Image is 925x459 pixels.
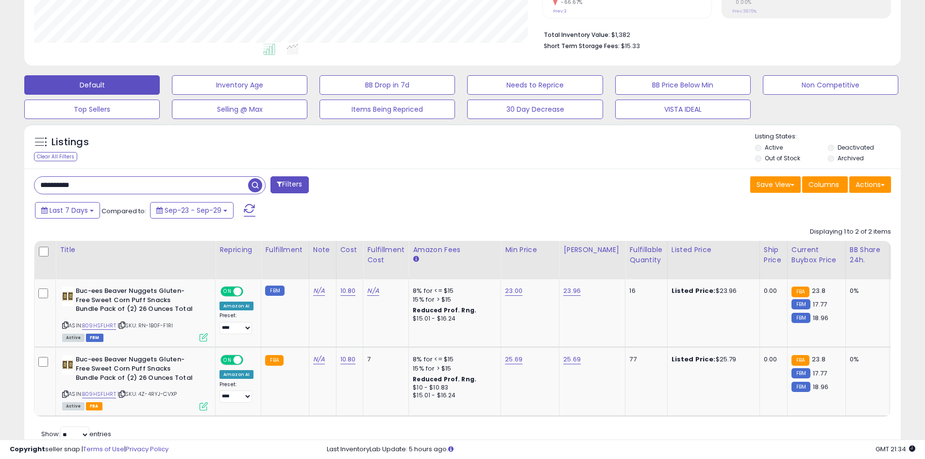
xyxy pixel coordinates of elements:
[313,355,325,364] a: N/A
[41,429,111,439] span: Show: entries
[242,356,257,364] span: OFF
[62,287,73,306] img: 41UBNajNi+L._SL40_.jpg
[76,355,194,385] b: Buc-ees Beaver Nuggets Gluten-Free Sweet Corn Puff Snacks Bundle Pack of (2) 26 Ounces Total
[810,227,891,237] div: Displaying 1 to 2 of 2 items
[672,286,716,295] b: Listed Price:
[791,313,810,323] small: FBM
[62,355,73,374] img: 41UBNajNi+L._SL40_.jpg
[413,295,493,304] div: 15% for > $15
[615,75,751,95] button: BB Price Below Min
[791,287,809,297] small: FBA
[621,41,640,51] span: $15.33
[101,206,146,216] span: Compared to:
[672,355,716,364] b: Listed Price:
[672,287,752,295] div: $23.96
[367,286,379,296] a: N/A
[320,100,455,119] button: Items Being Repriced
[544,42,620,50] b: Short Term Storage Fees:
[60,245,211,255] div: Title
[10,445,168,454] div: seller snap | |
[86,402,102,410] span: FBA
[118,390,177,398] span: | SKU: 4Z-4RYJ-CVXP
[629,355,659,364] div: 77
[219,245,257,255] div: Repricing
[563,286,581,296] a: 23.96
[791,382,810,392] small: FBM
[850,355,882,364] div: 0%
[413,315,493,323] div: $15.01 - $16.24
[219,312,253,334] div: Preset:
[86,334,103,342] span: FBM
[221,288,234,296] span: ON
[126,444,168,454] a: Privacy Policy
[812,286,825,295] span: 23.8
[505,355,522,364] a: 25.69
[62,334,84,342] span: All listings currently available for purchase on Amazon
[242,288,257,296] span: OFF
[553,8,567,14] small: Prev: 3
[62,287,208,340] div: ASIN:
[629,245,663,265] div: Fulfillable Quantity
[413,287,493,295] div: 8% for <= $15
[367,355,401,364] div: 7
[265,286,284,296] small: FBM
[62,402,84,410] span: All listings currently available for purchase on Amazon
[838,143,874,152] label: Deactivated
[813,313,828,323] span: 18.96
[313,245,332,255] div: Note
[850,245,885,265] div: BB Share 24h.
[755,132,901,141] p: Listing States:
[849,176,891,193] button: Actions
[791,355,809,366] small: FBA
[850,287,882,295] div: 0%
[764,287,780,295] div: 0.00
[265,245,304,255] div: Fulfillment
[838,154,864,162] label: Archived
[24,75,160,95] button: Default
[221,356,234,364] span: ON
[765,154,800,162] label: Out of Stock
[24,100,160,119] button: Top Sellers
[812,355,825,364] span: 23.8
[615,100,751,119] button: VISTA IDEAL
[118,322,173,329] span: | SKU: RN-1B0F-F1RI
[764,245,783,265] div: Ship Price
[629,287,659,295] div: 16
[340,245,359,255] div: Cost
[791,368,810,378] small: FBM
[672,245,756,255] div: Listed Price
[340,355,356,364] a: 10.80
[413,364,493,373] div: 15% for > $15
[563,355,581,364] a: 25.69
[413,255,419,264] small: Amazon Fees.
[82,322,116,330] a: B09HSFLHRT
[50,205,88,215] span: Last 7 Days
[83,444,124,454] a: Terms of Use
[413,355,493,364] div: 8% for <= $15
[813,369,827,378] span: 17.77
[544,31,610,39] b: Total Inventory Value:
[672,355,752,364] div: $25.79
[150,202,234,219] button: Sep-23 - Sep-29
[413,375,476,383] b: Reduced Prof. Rng.
[34,152,77,161] div: Clear All Filters
[813,300,827,309] span: 17.77
[35,202,100,219] button: Last 7 Days
[791,245,841,265] div: Current Buybox Price
[813,382,828,391] span: 18.96
[467,100,603,119] button: 30 Day Decrease
[750,176,801,193] button: Save View
[763,75,898,95] button: Non Competitive
[270,176,308,193] button: Filters
[875,444,915,454] span: 2025-10-7 21:34 GMT
[265,355,283,366] small: FBA
[467,75,603,95] button: Needs to Reprice
[505,245,555,255] div: Min Price
[367,245,404,265] div: Fulfillment Cost
[413,384,493,392] div: $10 - $10.83
[791,299,810,309] small: FBM
[165,205,221,215] span: Sep-23 - Sep-29
[544,28,884,40] li: $1,382
[764,355,780,364] div: 0.00
[327,445,915,454] div: Last InventoryLab Update: 5 hours ago.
